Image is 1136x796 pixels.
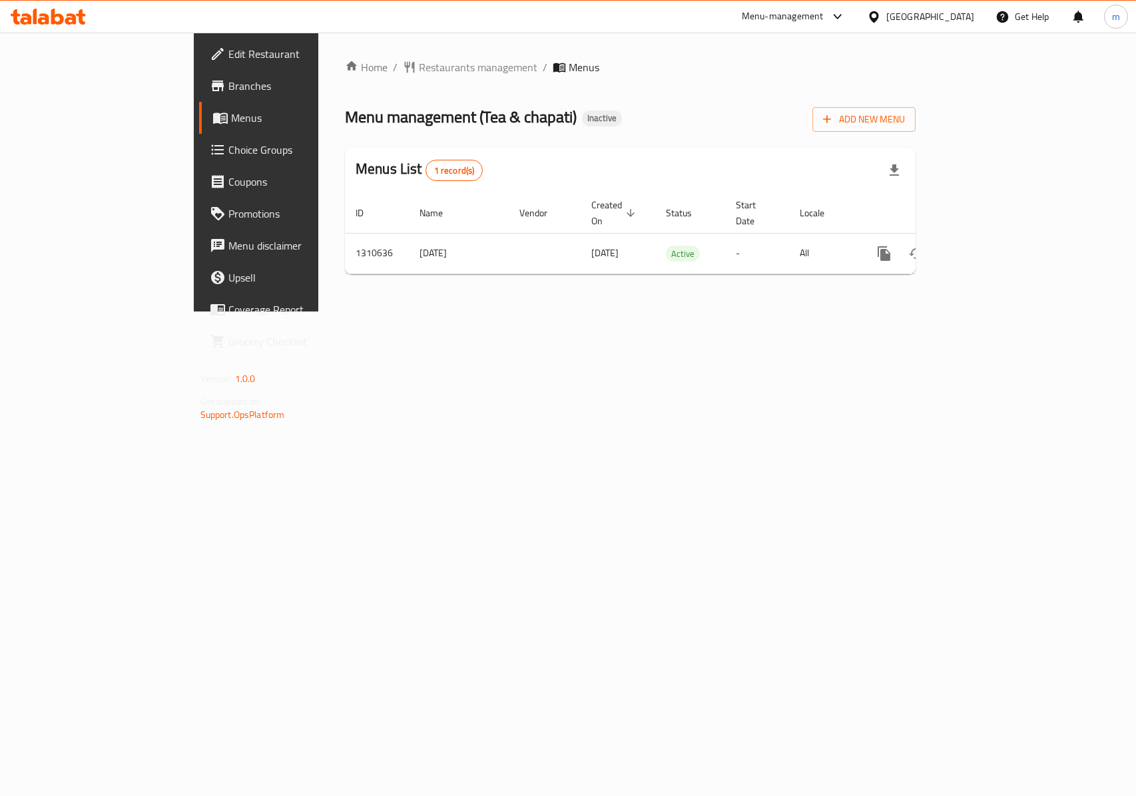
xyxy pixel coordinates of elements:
span: Name [420,205,460,221]
td: - [725,233,789,274]
span: ID [356,205,381,221]
span: Add New Menu [823,111,905,128]
span: Menu disclaimer [228,238,373,254]
div: Menu-management [742,9,824,25]
div: Inactive [582,110,622,126]
div: [GEOGRAPHIC_DATA] [886,9,974,24]
a: Upsell [199,262,384,294]
a: Branches [199,70,384,102]
span: Grocery Checklist [228,333,373,349]
span: Version: [200,370,233,387]
a: Choice Groups [199,134,384,166]
a: Grocery Checklist [199,325,384,357]
span: Branches [228,78,373,94]
span: Created On [591,197,639,229]
span: Choice Groups [228,142,373,158]
span: 1 record(s) [426,164,483,177]
span: Promotions [228,206,373,222]
span: Restaurants management [419,59,537,75]
h2: Menus List [356,159,483,181]
a: Coupons [199,166,384,198]
span: [DATE] [591,244,619,262]
button: Change Status [900,238,932,270]
table: enhanced table [345,193,1007,274]
span: 1.0.0 [235,370,256,387]
li: / [543,59,547,75]
span: Locale [800,205,842,221]
span: Vendor [519,205,565,221]
span: Upsell [228,270,373,286]
a: Restaurants management [403,59,537,75]
div: Total records count [426,160,483,181]
div: Export file [878,154,910,186]
span: Menus [231,110,373,126]
a: Promotions [199,198,384,230]
a: Support.OpsPlatform [200,406,285,423]
a: Coverage Report [199,294,384,325]
th: Actions [858,193,1007,234]
span: m [1112,9,1120,24]
li: / [393,59,398,75]
td: All [789,233,858,274]
a: Menu disclaimer [199,230,384,262]
nav: breadcrumb [345,59,916,75]
a: Menus [199,102,384,134]
span: Active [666,246,700,262]
button: Add New Menu [812,107,916,132]
button: more [868,238,900,270]
span: Edit Restaurant [228,46,373,62]
span: Coupons [228,174,373,190]
span: Status [666,205,709,221]
span: Coverage Report [228,301,373,317]
span: Menus [569,59,599,75]
span: Menu management ( Tea & chapati ) [345,102,577,132]
span: Inactive [582,112,622,124]
td: [DATE] [409,233,509,274]
span: Get support on: [200,393,262,410]
a: Edit Restaurant [199,38,384,70]
span: Start Date [736,197,773,229]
